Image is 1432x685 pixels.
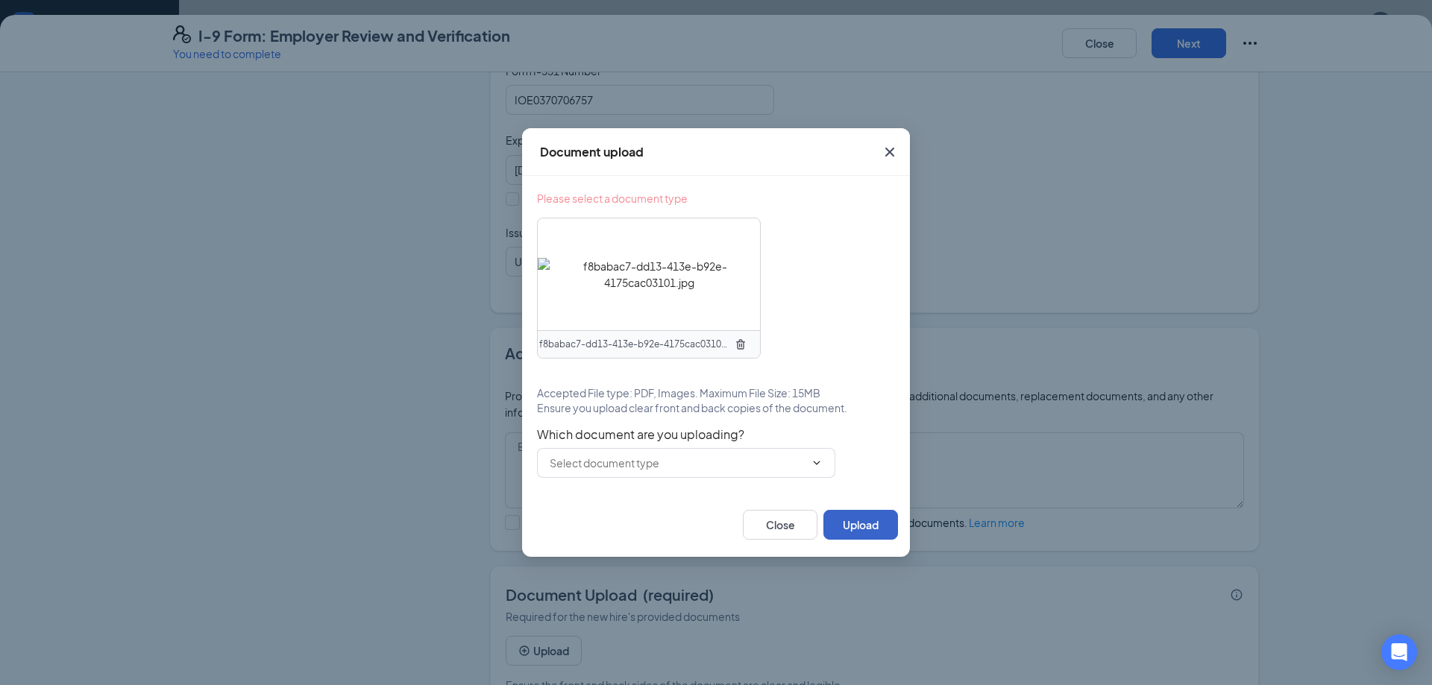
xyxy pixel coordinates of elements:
[811,457,823,469] svg: ChevronDown
[539,338,729,352] span: f8babac7-dd13-413e-b92e-4175cac03101.jpg
[550,455,805,471] input: Select document type
[823,510,898,540] button: Upload
[538,258,760,291] img: f8babac7-dd13-413e-b92e-4175cac03101.jpg
[870,128,910,176] button: Close
[729,332,753,356] button: TrashOutline
[537,427,895,442] span: Which document are you uploading?
[537,385,820,400] span: Accepted File type: PDF, Images. Maximum File Size: 15MB
[881,143,899,161] svg: Cross
[537,400,847,415] span: Ensure you upload clear front and back copies of the document.
[537,191,688,206] span: Please select a document type
[1381,634,1417,670] div: Open Intercom Messenger
[540,144,644,160] div: Document upload
[743,510,817,540] button: Close
[735,338,747,350] svg: TrashOutline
